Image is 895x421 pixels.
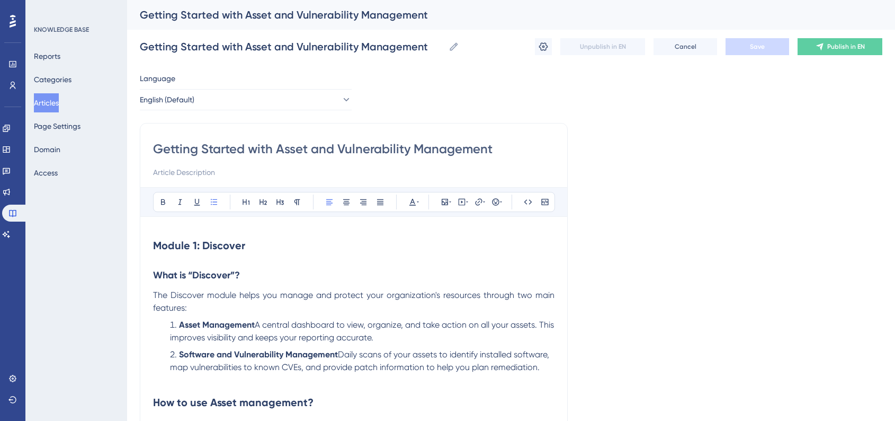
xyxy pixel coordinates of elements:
[153,269,240,281] strong: What is “Discover”?
[140,89,352,110] button: English (Default)
[34,93,59,112] button: Articles
[750,42,765,51] span: Save
[34,117,80,136] button: Page Settings
[153,166,554,179] input: Article Description
[140,39,444,54] input: Article Name
[827,42,865,51] span: Publish in EN
[560,38,645,55] button: Unpublish in EN
[34,163,58,182] button: Access
[140,72,175,85] span: Language
[34,47,60,66] button: Reports
[140,93,194,106] span: English (Default)
[654,38,717,55] button: Cancel
[34,140,60,159] button: Domain
[580,42,626,51] span: Unpublish in EN
[798,38,882,55] button: Publish in EN
[170,349,551,372] span: Daily scans of your assets to identify installed software, map vulnerabilities to known CVEs, and...
[726,38,789,55] button: Save
[675,42,696,51] span: Cancel
[170,320,556,343] span: A central dashboard to view, organize, and take action on all your assets. This improves visibili...
[153,141,554,157] input: Article Title
[34,70,71,89] button: Categories
[34,25,89,34] div: KNOWLEDGE BASE
[179,349,338,359] strong: Software and Vulnerability Management
[140,7,856,22] div: Getting Started with Asset and Vulnerability Management
[153,239,245,252] strong: Module 1: Discover
[153,290,557,313] span: The Discover module helps you manage and protect your organization's resources through two main f...
[179,320,255,330] strong: Asset Management
[153,396,314,409] strong: How to use Asset management?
